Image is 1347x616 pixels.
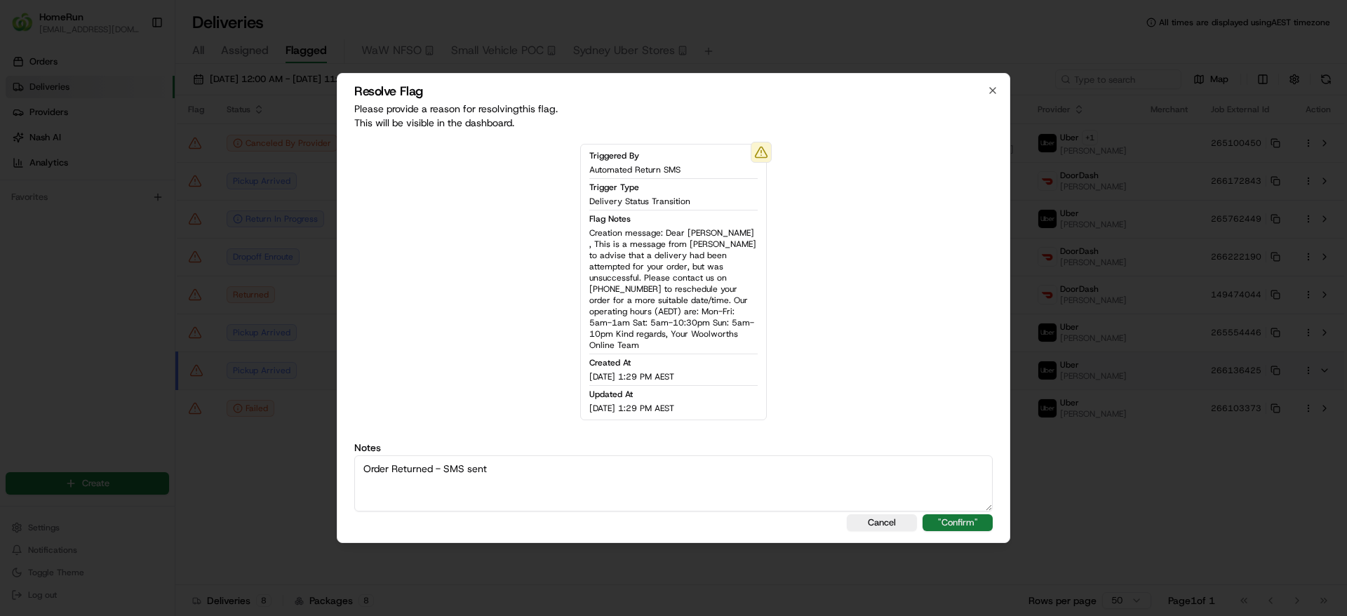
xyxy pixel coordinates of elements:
[847,514,917,531] button: Cancel
[589,403,674,414] span: [DATE] 1:29 PM AEST
[589,182,639,193] span: Trigger Type
[923,514,993,531] button: "Confirm"
[354,455,993,511] textarea: Order Returned - SMS sent
[589,213,631,225] span: Flag Notes
[354,85,993,98] h2: Resolve Flag
[589,164,681,175] span: Automated Return SMS
[354,443,993,453] label: Notes
[589,150,639,161] span: Triggered By
[589,357,631,368] span: Created At
[589,389,633,400] span: Updated At
[354,102,993,130] p: Please provide a reason for resolving this flag . This will be visible in the dashboard.
[589,227,758,351] span: Creation message: Dear [PERSON_NAME] , This is a message from [PERSON_NAME] to advise that a deli...
[589,371,674,382] span: [DATE] 1:29 PM AEST
[589,196,690,207] span: Delivery Status Transition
